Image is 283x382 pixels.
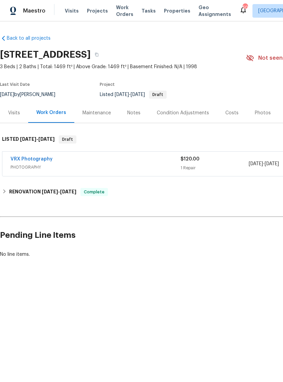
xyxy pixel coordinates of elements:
div: 50 [243,4,247,11]
span: [DATE] [20,137,36,141]
span: Listed [100,92,167,97]
span: Geo Assignments [199,4,231,18]
span: [DATE] [131,92,145,97]
span: Project [100,82,115,87]
span: Tasks [141,8,156,13]
span: [DATE] [38,137,55,141]
span: - [249,160,279,167]
span: - [20,137,55,141]
span: Draft [150,93,166,97]
div: Maintenance [82,110,111,116]
span: Draft [59,136,76,143]
span: [DATE] [265,161,279,166]
span: Maestro [23,7,45,14]
span: - [42,189,76,194]
span: Complete [81,189,107,195]
div: Costs [225,110,239,116]
span: - [115,92,145,97]
span: Projects [87,7,108,14]
span: [DATE] [42,189,58,194]
div: Visits [8,110,20,116]
span: Properties [164,7,190,14]
span: Visits [65,7,79,14]
div: Work Orders [36,109,66,116]
span: [DATE] [60,189,76,194]
div: Condition Adjustments [157,110,209,116]
div: 1 Repair [181,165,248,171]
span: Work Orders [116,4,133,18]
h6: LISTED [2,135,55,144]
span: $120.00 [181,157,200,161]
div: Notes [127,110,140,116]
div: Photos [255,110,271,116]
h6: RENOVATION [9,188,76,196]
a: VRX Photography [11,157,53,161]
button: Copy Address [91,49,103,61]
span: PHOTOGRAPHY [11,164,181,171]
span: [DATE] [249,161,263,166]
span: [DATE] [115,92,129,97]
